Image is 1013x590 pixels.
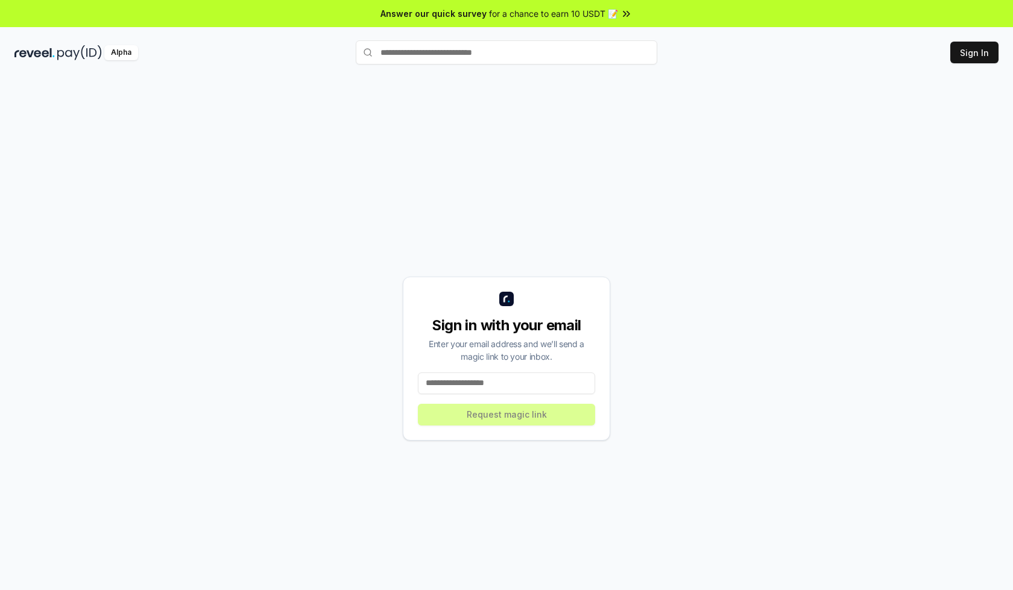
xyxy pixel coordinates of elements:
[380,7,487,20] span: Answer our quick survey
[950,42,999,63] button: Sign In
[418,316,595,335] div: Sign in with your email
[14,45,55,60] img: reveel_dark
[104,45,138,60] div: Alpha
[489,7,618,20] span: for a chance to earn 10 USDT 📝
[499,292,514,306] img: logo_small
[418,337,595,363] div: Enter your email address and we’ll send a magic link to your inbox.
[57,45,102,60] img: pay_id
